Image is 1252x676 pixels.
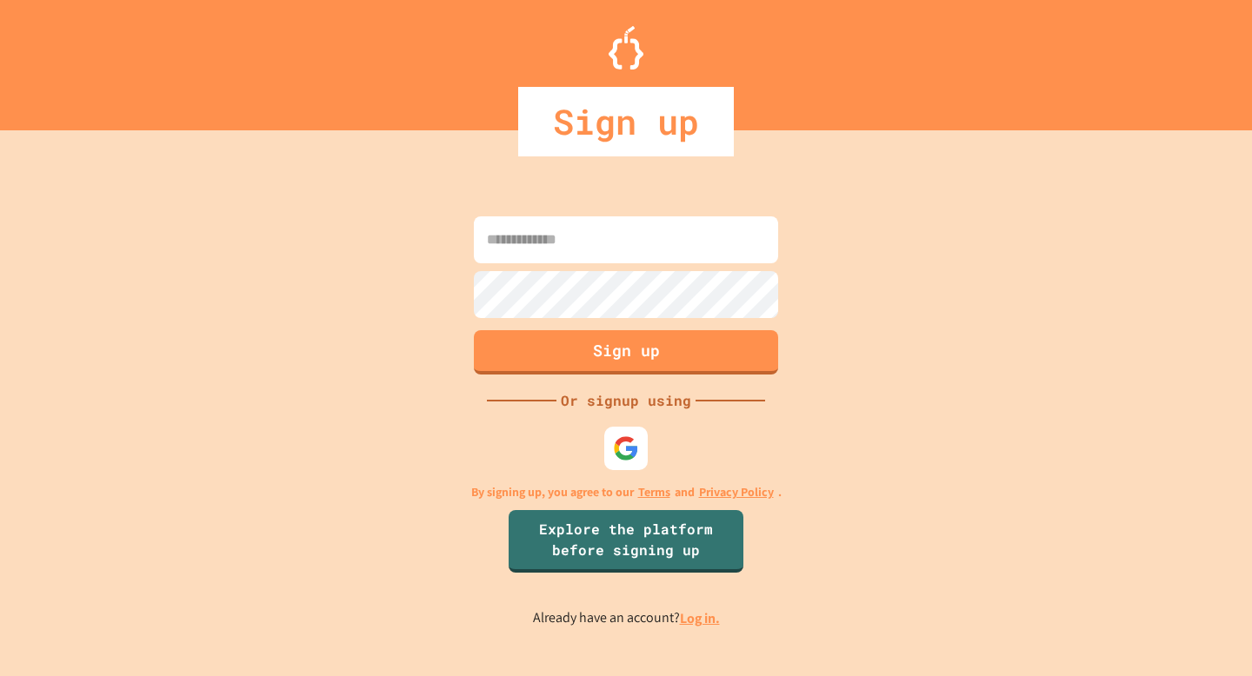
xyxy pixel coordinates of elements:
[609,26,643,70] img: Logo.svg
[471,483,782,501] p: By signing up, you agree to our and .
[474,330,778,374] button: Sign up
[509,510,743,573] a: Explore the platform before signing up
[1179,606,1235,659] iframe: chat widget
[680,609,720,627] a: Log in.
[1108,531,1235,605] iframe: chat widget
[518,87,734,156] div: Sign up
[613,435,639,461] img: google-icon.svg
[638,483,670,501] a: Terms
[699,483,774,501] a: Privacy Policy
[533,607,720,629] p: Already have an account?
[556,390,696,411] div: Or signup using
